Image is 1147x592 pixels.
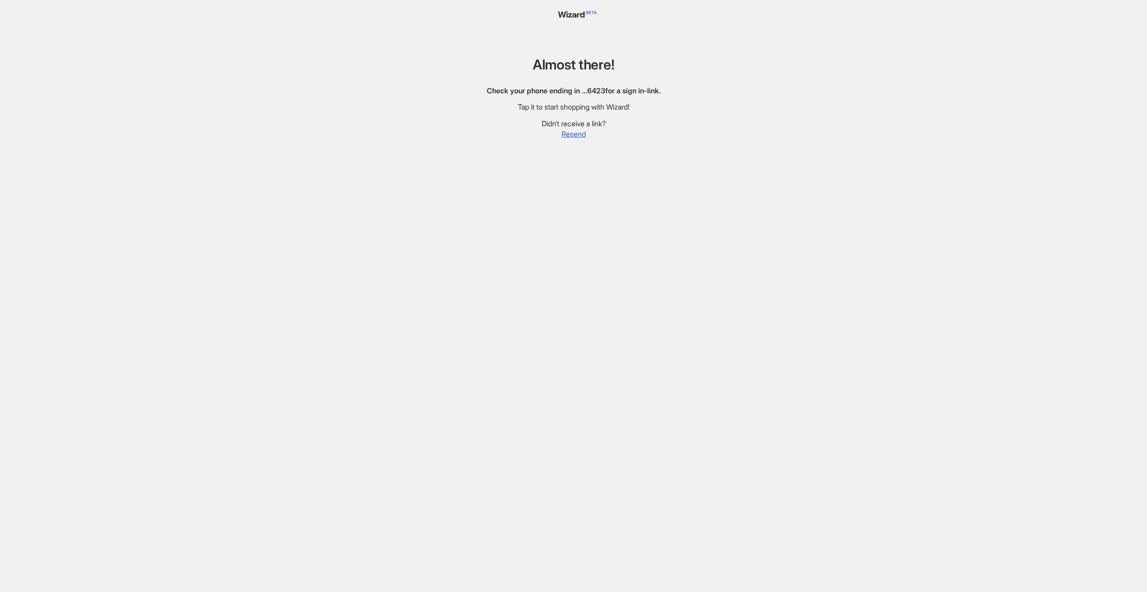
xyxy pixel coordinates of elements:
[487,119,661,128] div: Didn’t receive a link?
[562,129,586,139] span: Resend
[487,102,661,112] div: Tap it to start shopping with Wizard!
[561,128,586,139] button: Resend
[487,86,661,96] div: Check your phone ending in … 6423 for a sign in-link.
[487,57,661,72] h1: Almost there!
